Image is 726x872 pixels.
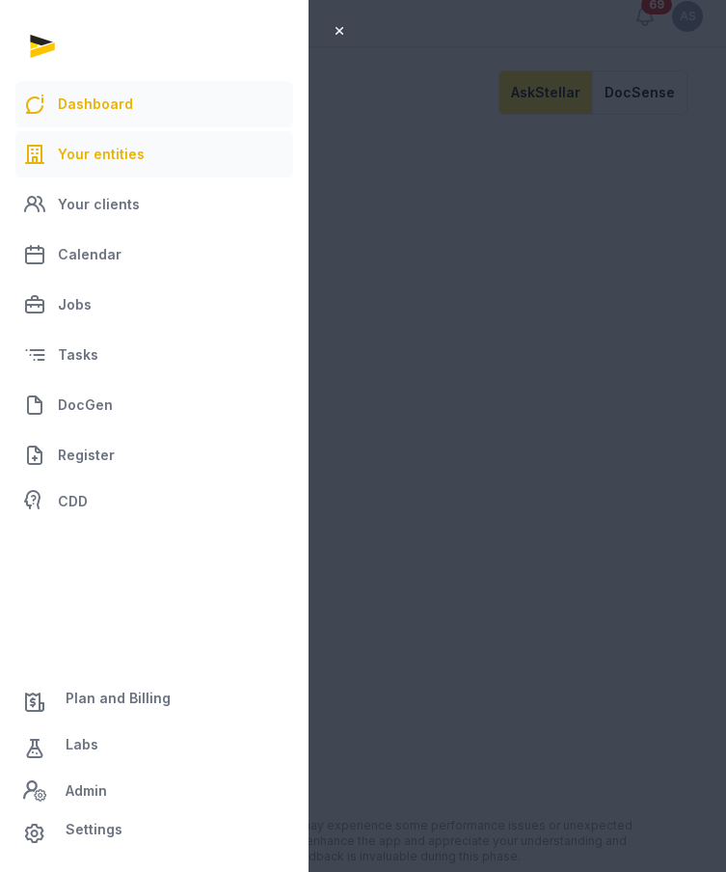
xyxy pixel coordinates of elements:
[15,382,293,428] a: DocGen
[66,733,98,764] span: Labs
[15,181,293,228] a: Your clients
[66,818,122,849] span: Settings
[15,432,293,478] a: Register
[66,779,107,803] span: Admin
[15,810,293,857] a: Settings
[15,232,293,278] a: Calendar
[15,81,293,127] a: Dashboard
[15,131,293,177] a: Your entities
[66,687,171,718] span: Plan and Billing
[23,27,62,66] img: Stellar
[15,679,293,725] a: Plan and Billing
[15,282,293,328] a: Jobs
[15,482,293,521] a: CDD
[15,332,293,378] a: Tasks
[15,772,293,810] a: Admin
[15,725,293,772] a: Labs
